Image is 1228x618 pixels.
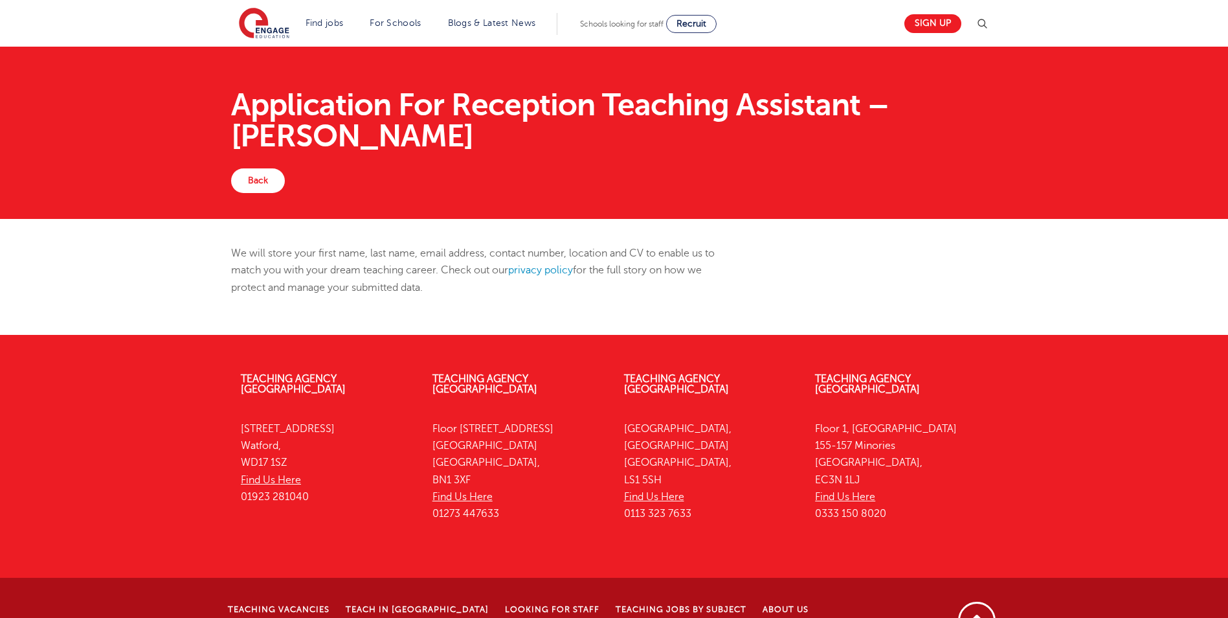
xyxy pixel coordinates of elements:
a: Teaching Agency [GEOGRAPHIC_DATA] [815,373,920,395]
a: About Us [763,605,809,614]
a: Find Us Here [624,491,684,503]
a: Teaching Agency [GEOGRAPHIC_DATA] [432,373,537,395]
a: privacy policy [508,264,573,276]
p: Floor 1, [GEOGRAPHIC_DATA] 155-157 Minories [GEOGRAPHIC_DATA], EC3N 1LJ 0333 150 8020 [815,420,987,523]
a: Blogs & Latest News [448,18,536,28]
a: Recruit [666,15,717,33]
span: Recruit [676,19,706,29]
a: Find Us Here [241,474,301,486]
p: [STREET_ADDRESS] Watford, WD17 1SZ 01923 281040 [241,420,413,505]
a: Teaching Agency [GEOGRAPHIC_DATA] [241,373,346,395]
a: Find jobs [306,18,344,28]
a: Back [231,168,285,193]
p: [GEOGRAPHIC_DATA], [GEOGRAPHIC_DATA] [GEOGRAPHIC_DATA], LS1 5SH 0113 323 7633 [624,420,796,523]
h1: Application For Reception Teaching Assistant – [PERSON_NAME] [231,89,997,152]
a: Teach in [GEOGRAPHIC_DATA] [346,605,489,614]
a: Find Us Here [815,491,875,503]
img: Engage Education [239,8,289,40]
p: We will store your first name, last name, email address, contact number, location and CV to enabl... [231,245,735,296]
p: Floor [STREET_ADDRESS] [GEOGRAPHIC_DATA] [GEOGRAPHIC_DATA], BN1 3XF 01273 447633 [432,420,605,523]
a: Teaching Vacancies [228,605,329,614]
a: Looking for staff [505,605,599,614]
a: Teaching Agency [GEOGRAPHIC_DATA] [624,373,729,395]
a: Find Us Here [432,491,493,503]
span: Schools looking for staff [580,19,664,29]
a: Sign up [904,14,961,33]
a: For Schools [370,18,421,28]
a: Teaching jobs by subject [616,605,746,614]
